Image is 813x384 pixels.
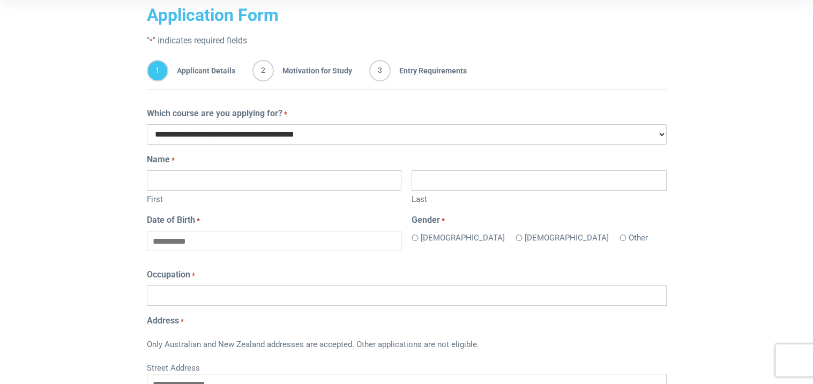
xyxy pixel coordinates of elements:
legend: Address [147,314,667,327]
label: [DEMOGRAPHIC_DATA] [421,232,505,244]
label: Occupation [147,268,195,281]
label: Other [629,232,648,244]
h2: Application Form [147,5,667,25]
label: First [147,191,401,206]
span: 1 [147,60,168,81]
span: Applicant Details [168,60,235,81]
label: Street Address [147,359,667,374]
label: Date of Birth [147,214,200,227]
span: 3 [369,60,391,81]
span: Motivation for Study [274,60,352,81]
legend: Name [147,153,667,166]
div: Only Australian and New Zealand addresses are accepted. Other applications are not eligible. [147,332,667,359]
label: Which course are you applying for? [147,107,287,120]
span: Entry Requirements [391,60,467,81]
span: 2 [252,60,274,81]
legend: Gender [412,214,666,227]
p: " " indicates required fields [147,34,667,47]
label: [DEMOGRAPHIC_DATA] [525,232,609,244]
label: Last [412,191,666,206]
